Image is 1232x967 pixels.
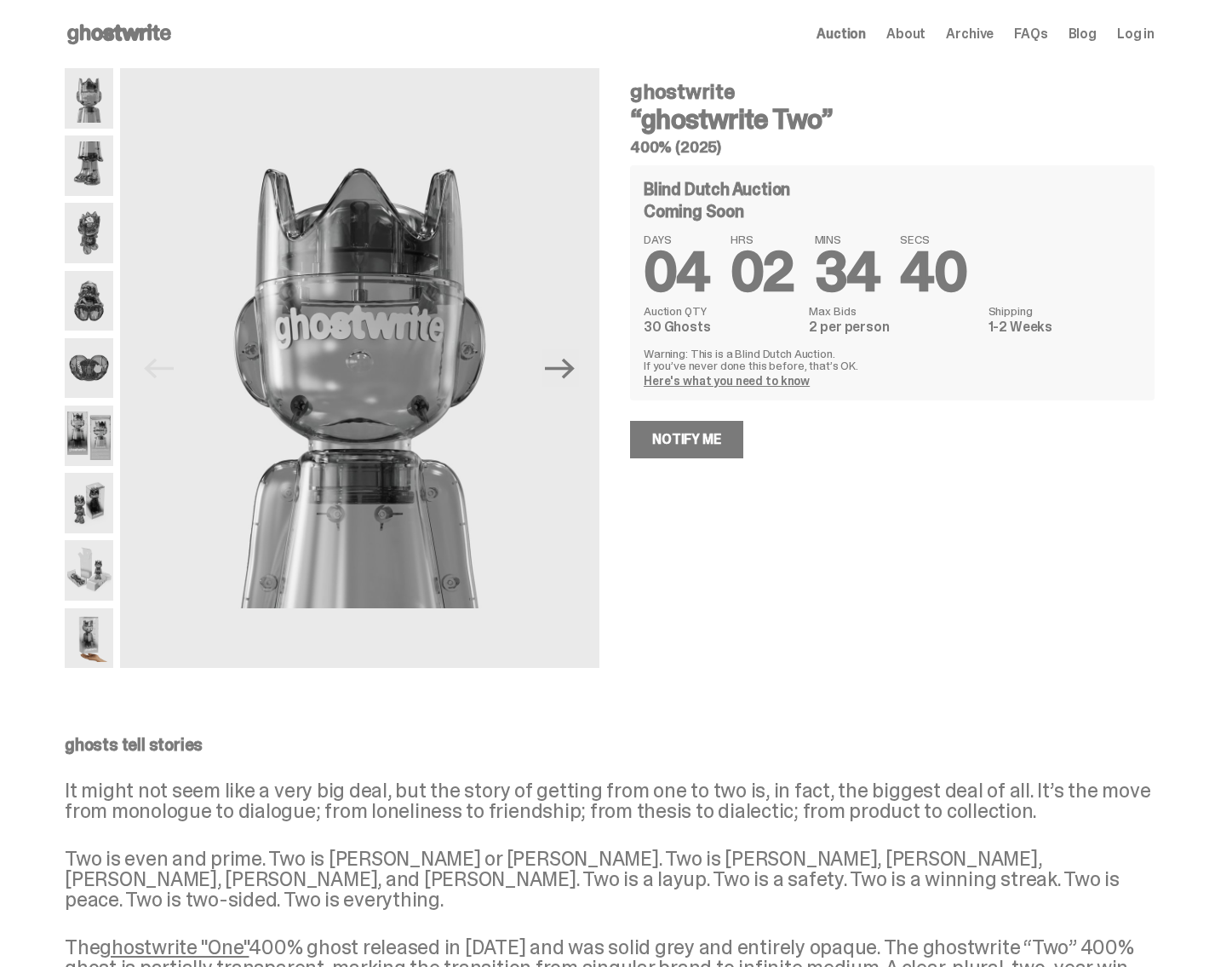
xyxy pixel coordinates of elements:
h3: “ghostwrite Two” [630,106,1155,133]
a: About [886,27,925,41]
button: Next [542,349,579,387]
a: Blog [1069,27,1097,41]
p: Warning: This is a Blind Dutch Auction. If you’ve never done this before, that’s OK. [644,348,1141,371]
img: ghostwrite_Two_Media_8.png [65,338,113,399]
span: HRS [731,233,794,245]
a: Log in [1117,27,1155,41]
img: ghostwrite_Two_Media_1.png [120,68,599,668]
a: Notify Me [630,421,743,458]
dd: 1-2 Weeks [988,320,1141,334]
a: ghostwrite "One" [100,934,249,960]
img: ghostwrite_Two_Media_1.png [65,68,113,129]
a: Auction [817,27,866,41]
a: FAQs [1014,27,1047,41]
h4: Blind Dutch Auction [644,181,790,198]
img: ghostwrite_Two_Media_14.png [65,608,113,669]
dt: Auction QTY [644,305,799,317]
span: 02 [731,237,794,308]
a: Archive [946,27,994,41]
p: ghosts tell stories [65,736,1155,753]
span: 04 [644,237,710,308]
p: Two is even and prime. Two is [PERSON_NAME] or [PERSON_NAME]. Two is [PERSON_NAME], [PERSON_NAME]... [65,849,1155,910]
img: ghostwrite_Two_Media_11.png [65,473,113,533]
dd: 2 per person [809,320,977,334]
span: 40 [900,237,966,308]
img: ghostwrite_Two_Media_10.png [65,406,113,466]
dt: Max Bids [809,305,977,317]
dd: 30 Ghosts [644,320,799,334]
h4: ghostwrite [630,82,1155,102]
img: ghostwrite_Two_Media_5.png [65,203,113,263]
h5: 400% (2025) [630,140,1155,155]
a: Here's what you need to know [644,373,810,389]
img: ghostwrite_Two_Media_3.png [65,135,113,196]
p: It might not seem like a very big deal, but the story of getting from one to two is, in fact, the... [65,780,1155,821]
img: ghostwrite_Two_Media_6.png [65,271,113,331]
span: SECS [900,233,966,245]
span: MINS [815,233,880,245]
div: Coming Soon [644,203,1141,220]
img: ghostwrite_Two_Media_13.png [65,540,113,601]
span: 34 [815,237,880,308]
dt: Shipping [988,305,1141,317]
span: DAYS [644,233,710,245]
